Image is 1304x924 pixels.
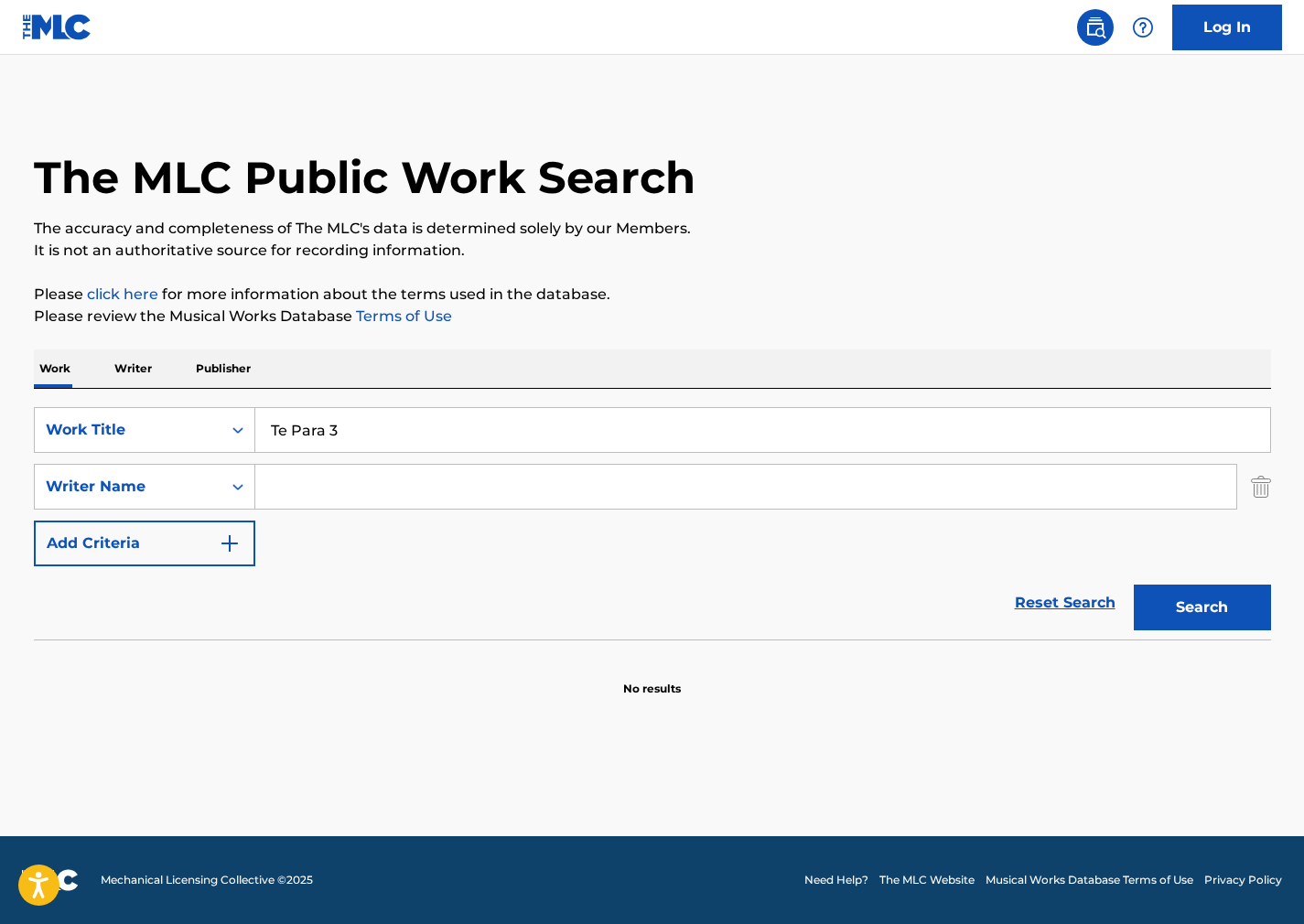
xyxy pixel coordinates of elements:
[190,349,256,388] p: Publisher
[352,307,452,325] a: Terms of Use
[46,419,210,441] div: Work Title
[1172,5,1282,50] a: Log In
[34,150,695,205] h1: The MLC Public Work Search
[34,407,1271,639] form: Search Form
[1132,16,1154,38] img: help
[1084,16,1106,38] img: search
[879,872,975,888] a: The MLC Website
[22,869,79,891] img: logo
[34,240,1271,262] p: It is not an authoritative source for recording information.
[1204,872,1282,888] a: Privacy Policy
[1077,9,1114,46] a: Public Search
[986,872,1193,888] a: Musical Works Database Terms of Use
[109,349,157,388] p: Writer
[34,218,1271,240] p: The accuracy and completeness of The MLC's data is determined solely by our Members.
[1251,464,1271,510] img: Delete Criterion
[46,476,210,498] div: Writer Name
[87,285,158,303] a: click here
[623,659,681,697] p: No results
[1125,9,1161,46] div: Help
[34,306,1271,328] p: Please review the Musical Works Database
[22,14,92,40] img: MLC Logo
[34,349,76,388] p: Work
[219,532,241,554] img: 9d2ae6d4665cec9f34b9.svg
[1006,583,1125,623] a: Reset Search
[1134,585,1271,630] button: Search
[804,872,868,888] a: Need Help?
[34,521,255,566] button: Add Criteria
[101,872,313,888] span: Mechanical Licensing Collective © 2025
[34,284,1271,306] p: Please for more information about the terms used in the database.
